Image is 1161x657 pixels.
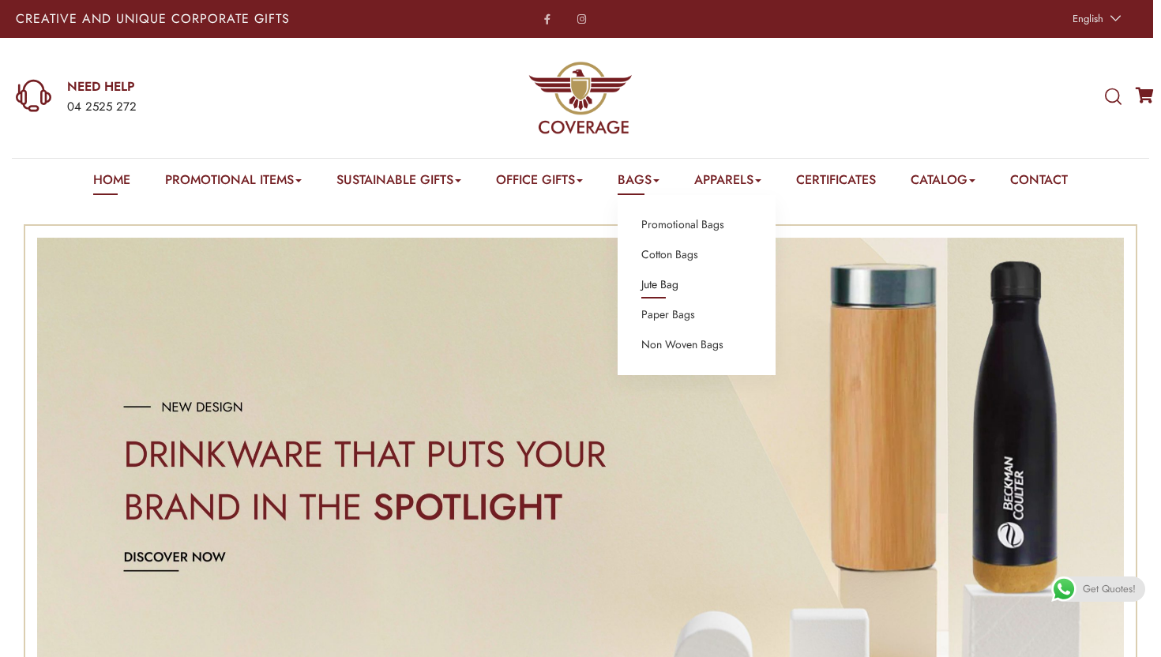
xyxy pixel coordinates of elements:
p: Creative and Unique Corporate Gifts [16,13,457,25]
div: 04 2525 272 [67,97,379,118]
a: Certificates [796,171,876,195]
a: NEED HELP [67,78,379,96]
a: Paper Bags [641,305,695,325]
a: English [1065,8,1125,30]
a: Apparels [694,171,761,195]
span: Get Quotes! [1083,576,1136,602]
a: Jute Bag [641,275,678,295]
a: Non Woven Bags [641,335,723,355]
span: English [1073,11,1103,26]
a: Promotional Bags [641,215,724,235]
a: Catalog [911,171,975,195]
a: Bags [618,171,659,195]
a: Sustainable Gifts [336,171,461,195]
a: Contact [1010,171,1068,195]
a: Office Gifts [496,171,583,195]
a: Home [93,171,130,195]
a: Promotional Items [165,171,302,195]
a: Cotton Bags [641,245,698,265]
